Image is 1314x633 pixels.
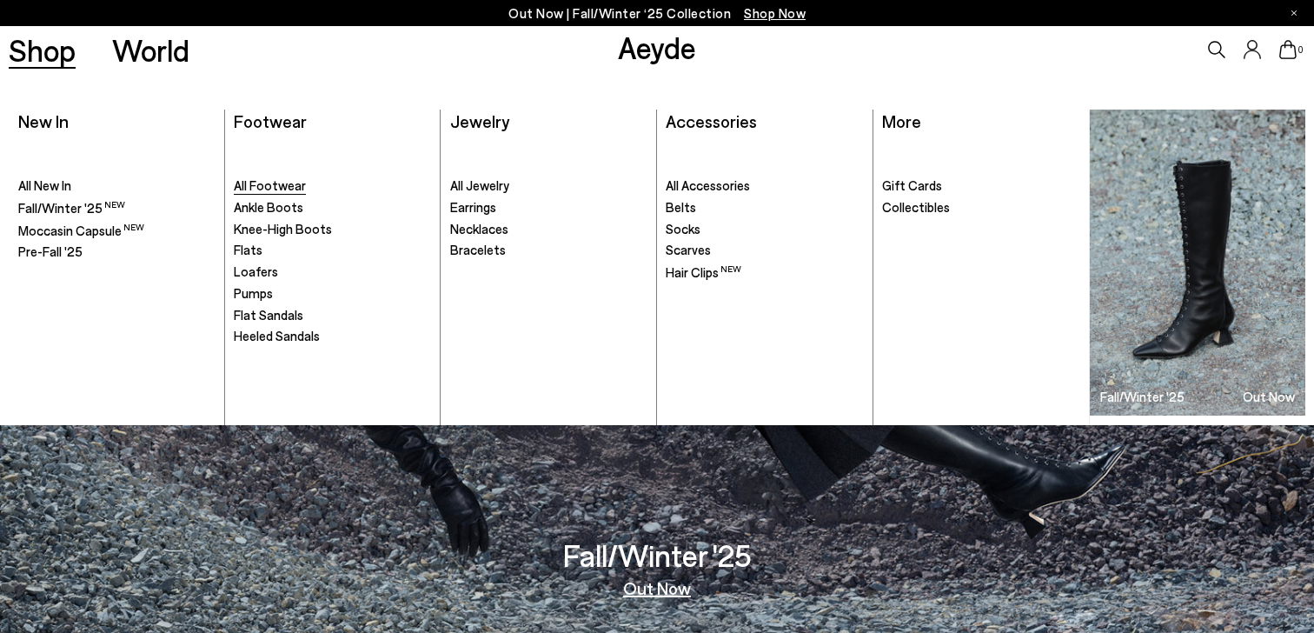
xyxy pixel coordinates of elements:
[234,307,303,323] span: Flat Sandals
[450,177,509,193] span: All Jewelry
[450,242,506,257] span: Bracelets
[234,263,431,281] a: Loafers
[18,199,216,217] a: Fall/Winter '25
[234,285,273,301] span: Pumps
[666,242,711,257] span: Scarves
[666,221,700,237] span: Socks
[234,328,320,343] span: Heeled Sandals
[666,177,750,193] span: All Accessories
[18,200,125,216] span: Fall/Winter '25
[450,177,647,195] a: All Jewelry
[1243,390,1295,403] h3: Out Now
[666,199,863,217] a: Belts
[508,3,806,24] p: Out Now | Fall/Winter ‘25 Collection
[234,242,431,259] a: Flats
[450,199,647,217] a: Earrings
[18,177,216,195] a: All New In
[234,110,307,131] a: Footwear
[18,222,216,240] a: Moccasin Capsule
[882,199,950,215] span: Collectibles
[234,199,303,215] span: Ankle Boots
[18,243,83,259] span: Pre-Fall '25
[882,110,921,131] a: More
[234,221,431,238] a: Knee-High Boots
[234,285,431,303] a: Pumps
[744,5,806,21] span: Navigate to /collections/new-in
[666,199,696,215] span: Belts
[234,177,306,193] span: All Footwear
[882,177,1080,195] a: Gift Cards
[563,540,752,570] h3: Fall/Winter '25
[1100,390,1185,403] h3: Fall/Winter '25
[666,221,863,238] a: Socks
[666,177,863,195] a: All Accessories
[18,243,216,261] a: Pre-Fall '25
[112,35,189,65] a: World
[9,35,76,65] a: Shop
[234,263,278,279] span: Loafers
[234,177,431,195] a: All Footwear
[882,177,942,193] span: Gift Cards
[450,242,647,259] a: Bracelets
[882,199,1080,217] a: Collectibles
[234,328,431,345] a: Heeled Sandals
[450,221,508,237] span: Necklaces
[234,242,262,257] span: Flats
[666,242,863,259] a: Scarves
[623,579,691,596] a: Out Now
[450,221,647,238] a: Necklaces
[666,264,741,280] span: Hair Clips
[618,29,696,65] a: Aeyde
[450,110,509,131] a: Jewelry
[234,199,431,217] a: Ankle Boots
[450,199,496,215] span: Earrings
[18,177,71,193] span: All New In
[666,110,757,131] a: Accessories
[1090,110,1305,416] a: Fall/Winter '25 Out Now
[18,223,144,238] span: Moccasin Capsule
[234,307,431,324] a: Flat Sandals
[1090,110,1305,416] img: Group_1295_900x.jpg
[234,221,332,237] span: Knee-High Boots
[1297,45,1305,55] span: 0
[18,110,69,131] a: New In
[1279,40,1297,59] a: 0
[666,263,863,282] a: Hair Clips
